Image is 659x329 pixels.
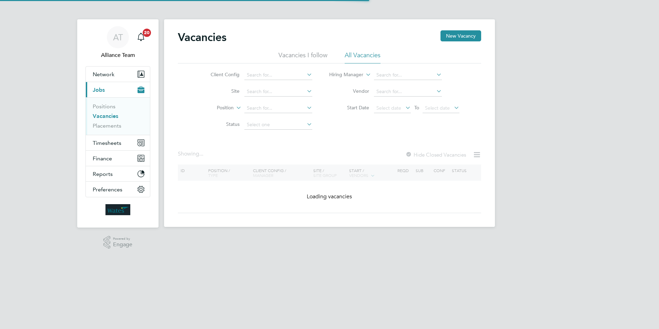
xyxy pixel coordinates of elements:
button: Finance [86,151,150,166]
label: Hiring Manager [324,71,363,78]
label: Status [200,121,240,127]
button: Timesheets [86,135,150,150]
span: Jobs [93,87,105,93]
nav: Main navigation [77,19,159,228]
img: wates-logo-retina.png [105,204,130,215]
input: Select one [244,120,312,130]
span: ... [199,150,203,157]
span: To [412,103,421,112]
button: Jobs [86,82,150,97]
button: Preferences [86,182,150,197]
div: Jobs [86,97,150,135]
button: Reports [86,166,150,181]
label: Vendor [329,88,369,94]
label: Site [200,88,240,94]
label: Hide Closed Vacancies [405,151,466,158]
span: Select date [376,105,401,111]
input: Search for... [374,87,442,97]
input: Search for... [244,87,312,97]
a: Go to home page [85,204,150,215]
label: Client Config [200,71,240,78]
span: Network [93,71,114,78]
div: Showing [178,150,205,158]
span: Powered by [113,236,132,242]
a: ATAlliance Team [85,26,150,59]
button: New Vacancy [440,30,481,41]
span: Reports [93,171,113,177]
a: Placements [93,122,121,129]
span: Preferences [93,186,122,193]
a: Vacancies [93,113,118,119]
span: Engage [113,242,132,248]
h2: Vacancies [178,30,226,44]
li: All Vacancies [345,51,381,63]
input: Search for... [244,70,312,80]
a: Positions [93,103,115,110]
button: Network [86,67,150,82]
a: 20 [134,26,148,48]
span: Alliance Team [85,51,150,59]
span: Select date [425,105,450,111]
label: Start Date [329,104,369,111]
a: Powered byEngage [103,236,133,249]
input: Search for... [244,103,312,113]
span: 20 [143,29,151,37]
span: AT [113,33,123,42]
span: Timesheets [93,140,121,146]
input: Search for... [374,70,442,80]
span: Finance [93,155,112,162]
label: Position [194,104,234,111]
li: Vacancies I follow [278,51,327,63]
